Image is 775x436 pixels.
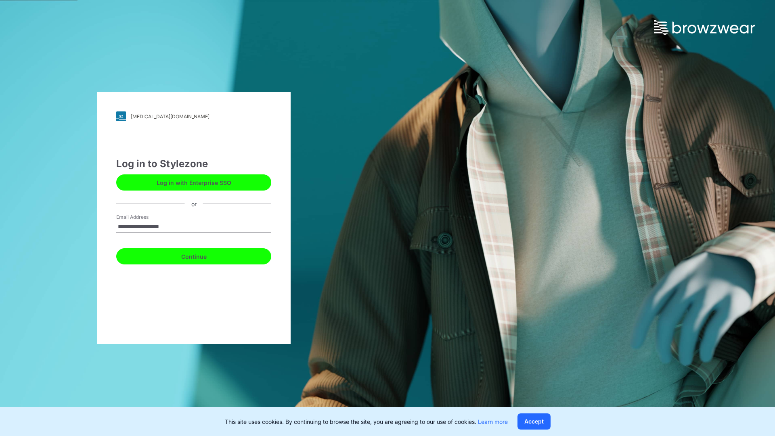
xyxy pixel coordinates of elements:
img: svg+xml;base64,PHN2ZyB3aWR0aD0iMjgiIGhlaWdodD0iMjgiIHZpZXdCb3g9IjAgMCAyOCAyOCIgZmlsbD0ibm9uZSIgeG... [116,111,126,121]
button: Continue [116,248,271,264]
div: [MEDICAL_DATA][DOMAIN_NAME] [131,113,209,119]
button: Accept [517,413,551,430]
label: Email Address [116,214,173,221]
a: Learn more [478,418,508,425]
div: Log in to Stylezone [116,157,271,171]
p: This site uses cookies. By continuing to browse the site, you are agreeing to our use of cookies. [225,417,508,426]
img: browzwear-logo.73288ffb.svg [654,20,755,35]
a: [MEDICAL_DATA][DOMAIN_NAME] [116,111,271,121]
div: or [185,199,203,208]
button: Log in with Enterprise SSO [116,174,271,191]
